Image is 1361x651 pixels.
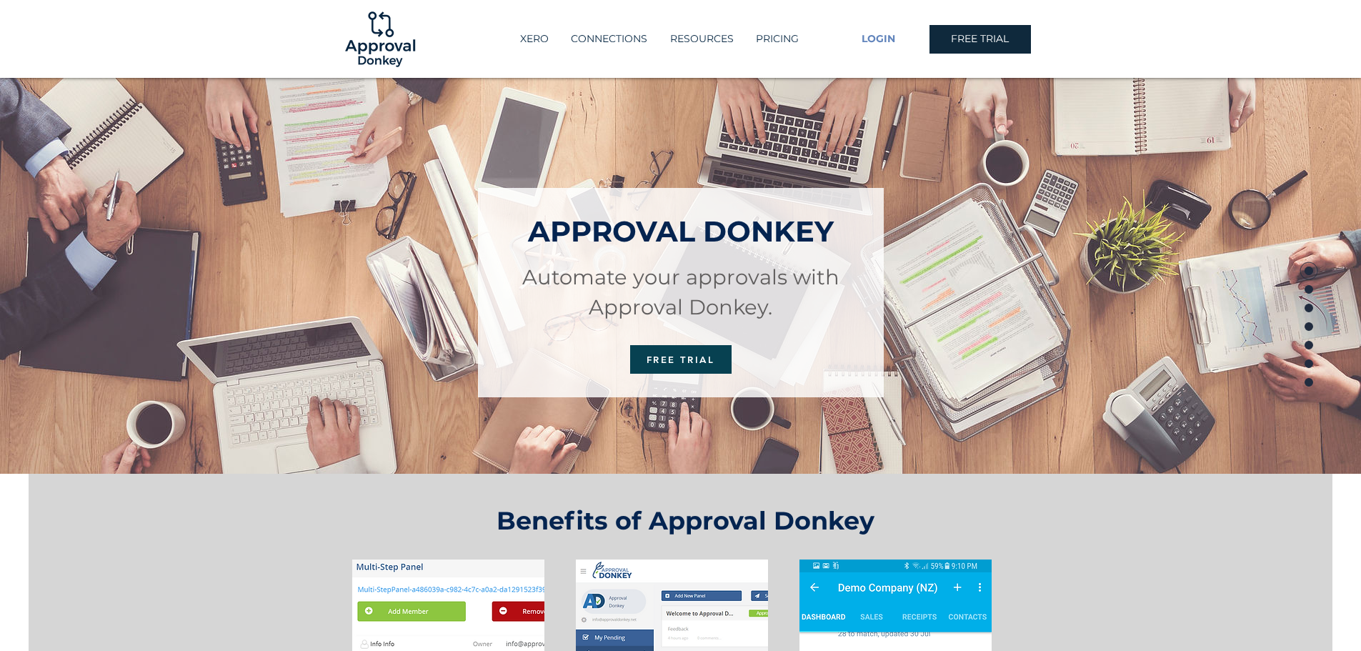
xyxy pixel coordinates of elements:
[497,505,874,536] span: Benefits of Approval Donkey
[630,345,732,374] a: FREE TRIAL
[513,27,556,51] p: XERO
[1299,262,1319,390] nav: Page
[342,1,419,78] img: Logo-01.png
[749,27,806,51] p: PRICING
[647,354,715,365] span: FREE TRIAL
[929,25,1031,54] a: FREE TRIAL
[522,264,839,319] span: Automate your approvals with Approval Donkey.
[491,27,828,51] nav: Site
[509,27,559,51] a: XERO
[528,214,834,249] span: APPROVAL DONKEY
[744,27,810,51] a: PRICING
[862,32,895,46] span: LOGIN
[564,27,654,51] p: CONNECTIONS
[663,27,741,51] p: RESOURCES
[828,25,929,54] a: LOGIN
[559,27,659,51] a: CONNECTIONS
[951,32,1009,46] span: FREE TRIAL
[659,27,744,51] div: RESOURCES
